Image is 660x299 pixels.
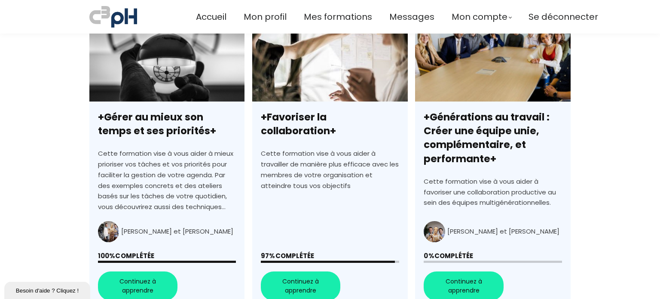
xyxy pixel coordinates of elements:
a: Mes formations [304,10,372,24]
a: Messages [389,10,434,24]
a: Se déconnecter [529,10,598,24]
span: Mon compte [452,10,507,24]
iframe: chat widget [4,280,92,299]
a: Mon profil [244,10,287,24]
a: Accueil [196,10,226,24]
img: a70bc7685e0efc0bd0b04b3506828469.jpeg [89,4,137,29]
